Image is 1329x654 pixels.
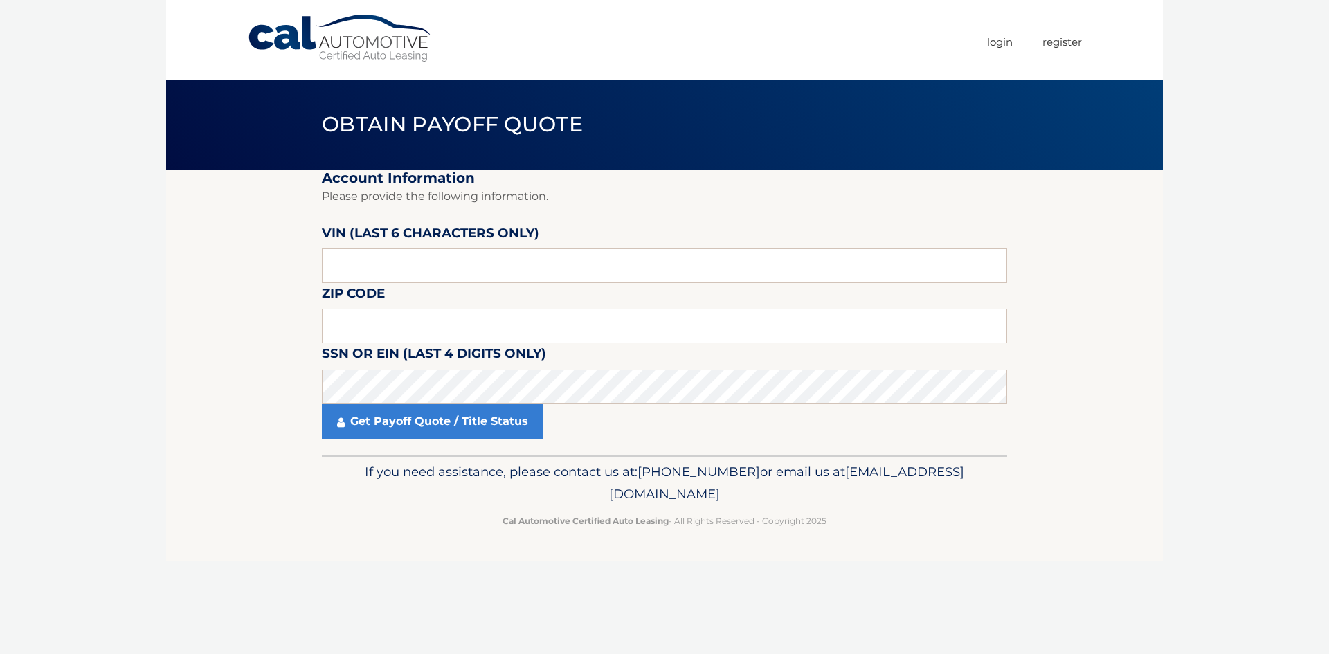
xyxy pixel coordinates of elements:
label: VIN (last 6 characters only) [322,223,539,248]
a: Register [1042,30,1082,53]
span: [PHONE_NUMBER] [638,464,760,480]
p: Please provide the following information. [322,187,1007,206]
p: - All Rights Reserved - Copyright 2025 [331,514,998,528]
h2: Account Information [322,170,1007,187]
span: Obtain Payoff Quote [322,111,583,137]
label: SSN or EIN (last 4 digits only) [322,343,546,369]
p: If you need assistance, please contact us at: or email us at [331,461,998,505]
label: Zip Code [322,283,385,309]
a: Cal Automotive [247,14,434,63]
a: Login [987,30,1013,53]
a: Get Payoff Quote / Title Status [322,404,543,439]
strong: Cal Automotive Certified Auto Leasing [503,516,669,526]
